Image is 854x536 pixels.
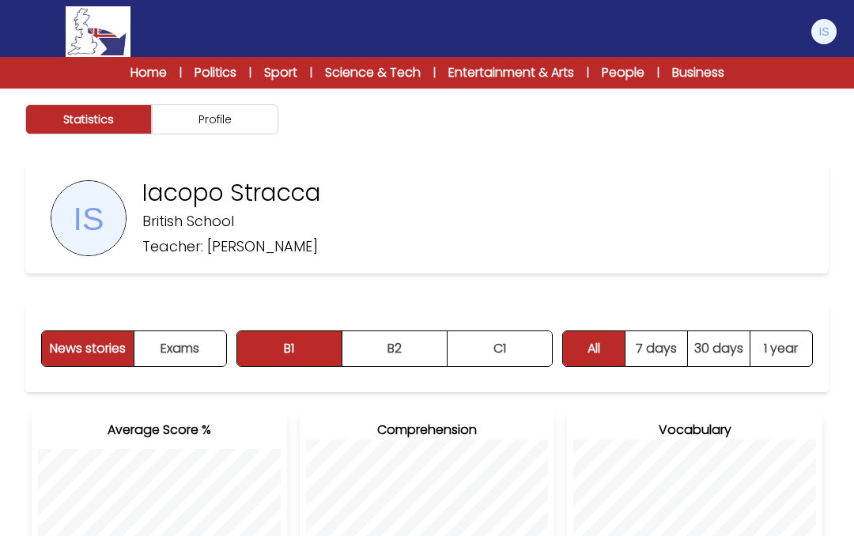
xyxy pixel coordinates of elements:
[195,63,236,82] a: Politics
[142,236,318,258] p: Teacher: [PERSON_NAME]
[142,210,234,232] p: British School
[448,63,574,82] a: Entertainment & Arts
[264,63,297,82] a: Sport
[625,331,688,366] button: 7 days
[249,65,251,81] span: |
[25,104,152,134] button: Statistics
[433,65,436,81] span: |
[811,19,837,44] img: Iacopo Stracca
[134,331,226,366] button: Exams
[688,331,750,366] button: 30 days
[237,331,342,366] button: B1
[750,331,812,366] button: 1 year
[152,104,278,134] button: Profile
[142,179,321,207] p: Iacopo Stracca
[602,63,644,82] a: People
[16,6,180,57] a: Logo
[563,331,625,366] button: All
[342,331,448,366] button: B2
[306,421,549,440] h3: Comprehension
[130,63,167,82] a: Home
[51,181,126,255] img: UserPhoto
[325,63,421,82] a: Science & Tech
[573,421,816,440] h3: Vocabulary
[310,65,312,81] span: |
[66,6,130,57] img: Logo
[587,65,589,81] span: |
[38,421,281,440] h3: Average Score %
[448,331,552,366] button: C1
[672,63,724,82] a: Business
[179,65,182,81] span: |
[657,65,659,81] span: |
[42,331,134,366] button: News stories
